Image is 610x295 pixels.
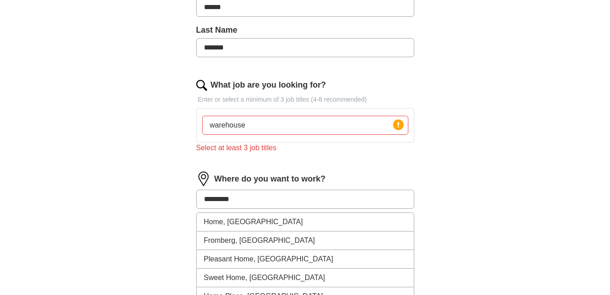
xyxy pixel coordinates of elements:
[197,213,414,231] li: Home, [GEOGRAPHIC_DATA]
[196,143,414,153] div: Select at least 3 job titles
[211,79,326,91] label: What job are you looking for?
[196,172,211,186] img: location.png
[214,173,326,185] label: Where do you want to work?
[196,24,414,36] label: Last Name
[202,116,408,135] input: Type a job title and press enter
[197,231,414,250] li: Fromberg, [GEOGRAPHIC_DATA]
[197,250,414,269] li: Pleasant Home, [GEOGRAPHIC_DATA]
[196,80,207,91] img: search.png
[197,269,414,287] li: Sweet Home, [GEOGRAPHIC_DATA]
[196,95,414,104] p: Enter or select a minimum of 3 job titles (4-8 recommended)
